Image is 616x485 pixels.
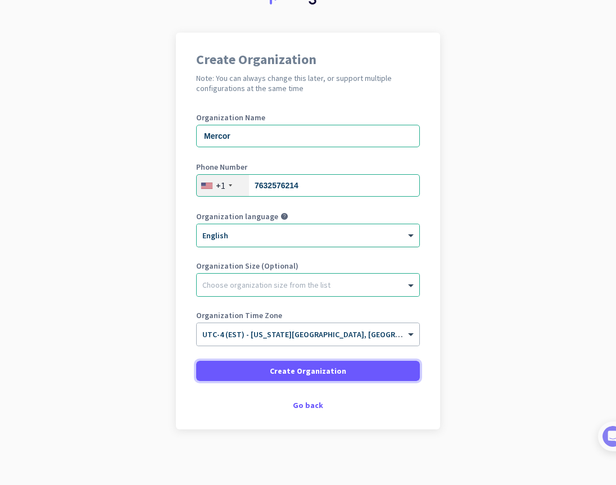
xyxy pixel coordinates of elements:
label: Organization Name [196,114,420,121]
label: Organization Time Zone [196,311,420,319]
i: help [280,212,288,220]
div: Go back [196,401,420,409]
input: What is the name of your organization? [196,125,420,147]
input: 201-555-0123 [196,174,420,197]
label: Organization language [196,212,278,220]
label: Phone Number [196,163,420,171]
h2: Note: You can always change this later, or support multiple configurations at the same time [196,73,420,93]
div: +1 [216,180,225,191]
label: Organization Size (Optional) [196,262,420,270]
h1: Create Organization [196,53,420,66]
button: Create Organization [196,361,420,381]
span: Create Organization [270,365,346,377]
